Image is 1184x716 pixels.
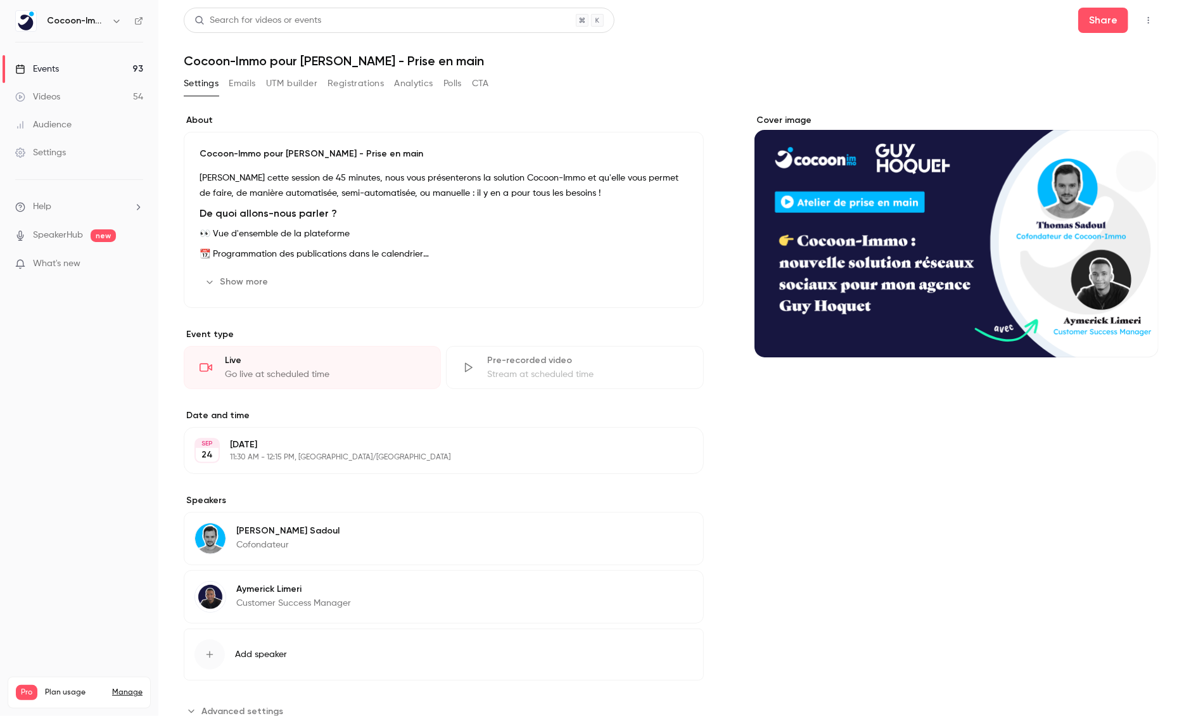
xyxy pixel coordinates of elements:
[45,687,105,698] span: Plan usage
[394,74,433,94] button: Analytics
[201,449,213,461] p: 24
[200,148,688,160] p: Cocoon-Immo pour [PERSON_NAME] - Prise en main
[200,170,688,201] p: [PERSON_NAME] cette session de 45 minutes, nous vous présenterons la solution Cocoon-Immo et qu'e...
[184,328,704,341] p: Event type
[47,15,106,27] h6: Cocoon-Immo
[112,687,143,698] a: Manage
[16,685,37,700] span: Pro
[128,259,143,270] iframe: Noticeable Trigger
[15,146,66,159] div: Settings
[487,354,687,367] div: Pre-recorded video
[236,583,351,596] p: Aymerick Limeri
[184,570,704,623] div: Aymerick LimeriAymerick LimeriCustomer Success Manager
[184,114,704,127] label: About
[236,525,340,537] p: [PERSON_NAME] Sadoul
[195,582,226,612] img: Aymerick Limeri
[15,118,72,131] div: Audience
[200,226,688,241] p: 👀 Vue d'ensemble de la plateforme
[184,53,1159,68] h1: Cocoon-Immo pour [PERSON_NAME] - Prise en main
[184,629,704,681] button: Add speaker
[235,648,287,661] span: Add speaker
[230,438,637,451] p: [DATE]
[446,346,703,389] div: Pre-recorded videoStream at scheduled time
[184,409,704,422] label: Date and time
[194,14,321,27] div: Search for videos or events
[754,114,1159,357] section: Cover image
[184,346,441,389] div: LiveGo live at scheduled time
[200,272,276,292] button: Show more
[225,354,425,367] div: Live
[196,439,219,448] div: SEP
[184,494,704,507] label: Speakers
[230,452,637,463] p: 11:30 AM - 12:15 PM, [GEOGRAPHIC_DATA]/[GEOGRAPHIC_DATA]
[184,74,219,94] button: Settings
[443,74,462,94] button: Polls
[16,11,36,31] img: Cocoon-Immo
[33,257,80,271] span: What's new
[266,74,317,94] button: UTM builder
[236,597,351,610] p: Customer Success Manager
[184,512,704,565] div: Thomas Sadoul[PERSON_NAME] SadoulCofondateur
[91,229,116,242] span: new
[200,206,688,221] h2: De quoi allons-nous parler ?
[195,523,226,554] img: Thomas Sadoul
[472,74,489,94] button: CTA
[487,368,687,381] div: Stream at scheduled time
[15,63,59,75] div: Events
[236,539,340,551] p: Cofondateur
[328,74,384,94] button: Registrations
[33,200,51,214] span: Help
[225,368,425,381] div: Go live at scheduled time
[33,229,83,242] a: SpeakerHub
[15,200,143,214] li: help-dropdown-opener
[1078,8,1128,33] button: Share
[754,114,1159,127] label: Cover image
[15,91,60,103] div: Videos
[200,246,688,262] p: 📆 Programmation des publications dans le calendrier
[229,74,255,94] button: Emails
